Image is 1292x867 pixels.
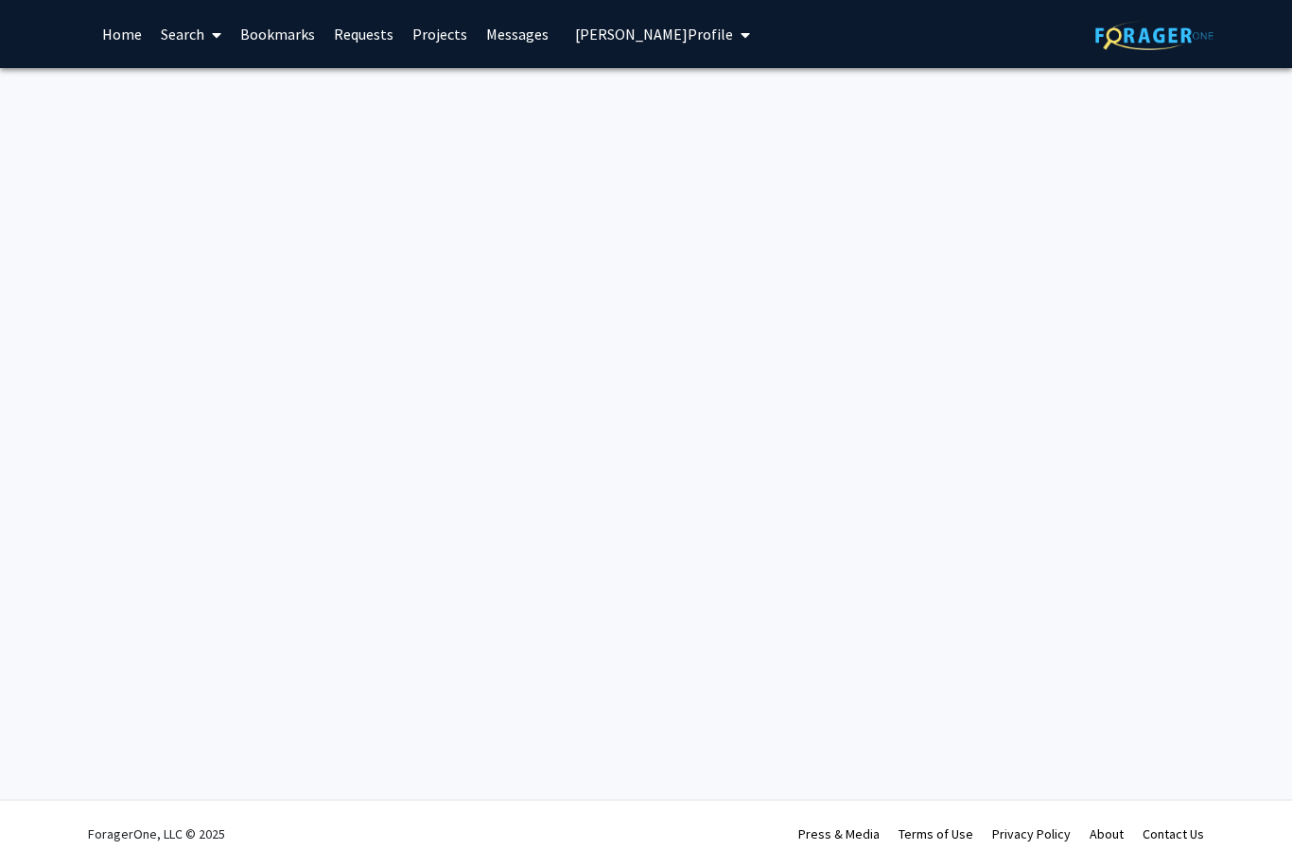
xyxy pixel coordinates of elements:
[88,801,225,867] div: ForagerOne, LLC © 2025
[992,825,1071,842] a: Privacy Policy
[899,825,973,842] a: Terms of Use
[575,25,733,43] span: [PERSON_NAME] Profile
[324,1,403,67] a: Requests
[1090,825,1124,842] a: About
[231,1,324,67] a: Bookmarks
[1212,782,1278,853] iframe: Chat
[798,825,880,842] a: Press & Media
[151,1,231,67] a: Search
[1095,21,1213,50] img: ForagerOne Logo
[93,1,151,67] a: Home
[477,1,558,67] a: Messages
[1143,825,1204,842] a: Contact Us
[403,1,477,67] a: Projects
